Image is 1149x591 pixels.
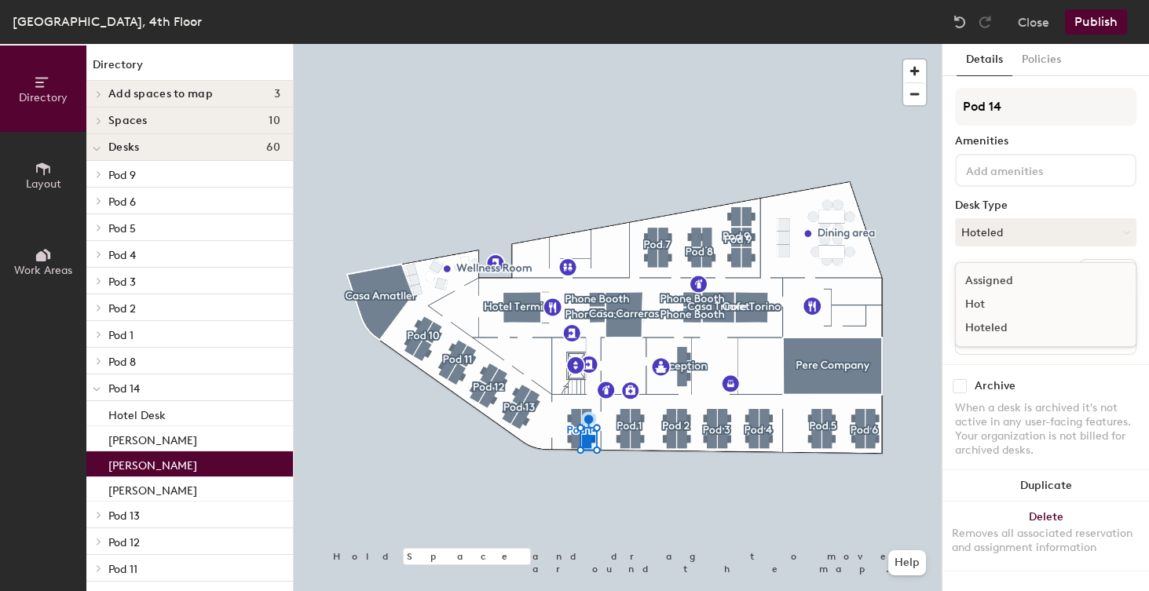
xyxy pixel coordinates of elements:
[108,404,166,422] p: Hotel Desk
[269,115,280,127] span: 10
[266,141,280,154] span: 60
[1012,44,1070,76] button: Policies
[955,218,1136,246] button: Hoteled
[955,199,1136,212] div: Desk Type
[956,293,1113,316] div: Hot
[108,382,140,396] span: Pod 14
[108,88,213,100] span: Add spaces to map
[108,536,140,549] span: Pod 12
[956,316,1113,340] div: Hoteled
[13,12,202,31] div: [GEOGRAPHIC_DATA], 4th Floor
[952,14,968,30] img: Undo
[108,169,136,182] span: Pod 9
[888,550,926,575] button: Help
[956,269,1113,293] div: Assigned
[108,480,197,498] p: [PERSON_NAME]
[108,429,197,447] p: [PERSON_NAME]
[26,177,61,191] span: Layout
[86,57,293,81] h1: Directory
[108,275,136,289] span: Pod 3
[108,509,140,523] span: Pod 13
[942,470,1149,502] button: Duplicate
[977,14,993,30] img: Redo
[108,356,136,369] span: Pod 8
[108,249,136,262] span: Pod 4
[108,302,136,316] span: Pod 2
[942,502,1149,571] button: DeleteRemoves all associated reservation and assignment information
[108,195,136,209] span: Pod 6
[108,222,136,235] span: Pod 5
[952,527,1140,555] div: Removes all associated reservation and assignment information
[1079,259,1136,286] button: Ungroup
[14,264,72,277] span: Work Areas
[957,44,1012,76] button: Details
[963,160,1104,179] input: Add amenities
[955,401,1136,458] div: When a desk is archived it's not active in any user-facing features. Your organization is not bil...
[108,563,137,576] span: Pod 11
[975,380,1015,392] div: Archive
[19,91,68,104] span: Directory
[108,329,134,342] span: Pod 1
[108,115,148,127] span: Spaces
[1065,9,1127,35] button: Publish
[274,88,280,100] span: 3
[108,141,139,154] span: Desks
[1018,9,1049,35] button: Close
[955,135,1136,148] div: Amenities
[108,454,197,472] p: [PERSON_NAME]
